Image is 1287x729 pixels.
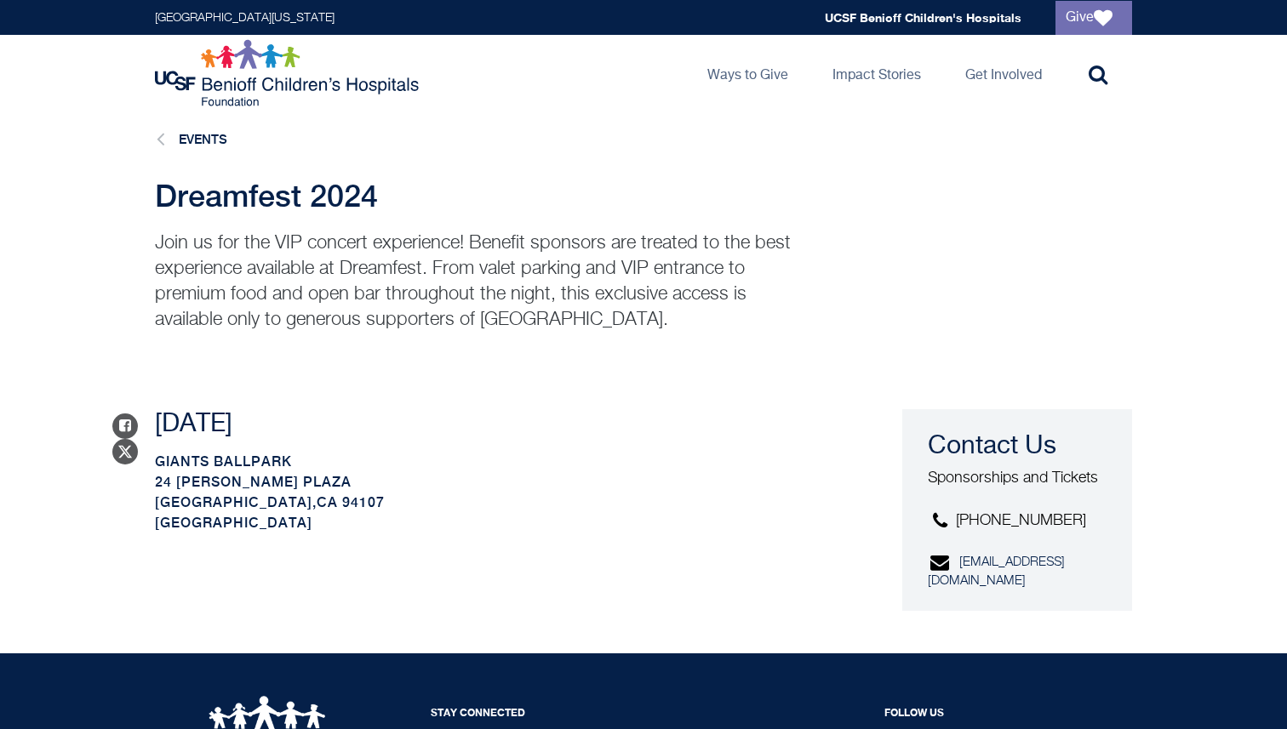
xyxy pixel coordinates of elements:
span: 24 [PERSON_NAME] Plaza [155,474,352,490]
p: Sponsorships and Tickets [928,468,1113,489]
a: Give [1055,1,1132,35]
a: Impact Stories [819,35,935,111]
span: [GEOGRAPHIC_DATA] [155,494,312,510]
h3: Contact Us [928,430,1113,464]
p: [DATE] [155,409,810,440]
span: CA [317,494,338,510]
p: Join us for the VIP concert experience! Benefit sponsors are treated to the best experience avail... [155,231,810,333]
span: Dreamfest 2024 [155,178,378,214]
img: Logo for UCSF Benioff Children's Hospitals Foundation [155,39,423,107]
a: [GEOGRAPHIC_DATA][US_STATE] [155,12,335,24]
p: , [155,452,810,533]
a: Events [179,132,227,146]
span: [GEOGRAPHIC_DATA] [155,515,312,531]
span: 94107 [342,494,385,510]
a: [EMAIL_ADDRESS][DOMAIN_NAME] [928,555,1065,587]
a: Get Involved [952,35,1055,111]
p: [PHONE_NUMBER] [928,510,1113,532]
a: UCSF Benioff Children's Hospitals [825,10,1021,25]
a: Ways to Give [694,35,802,111]
span: Giants Ballpark [155,453,292,470]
